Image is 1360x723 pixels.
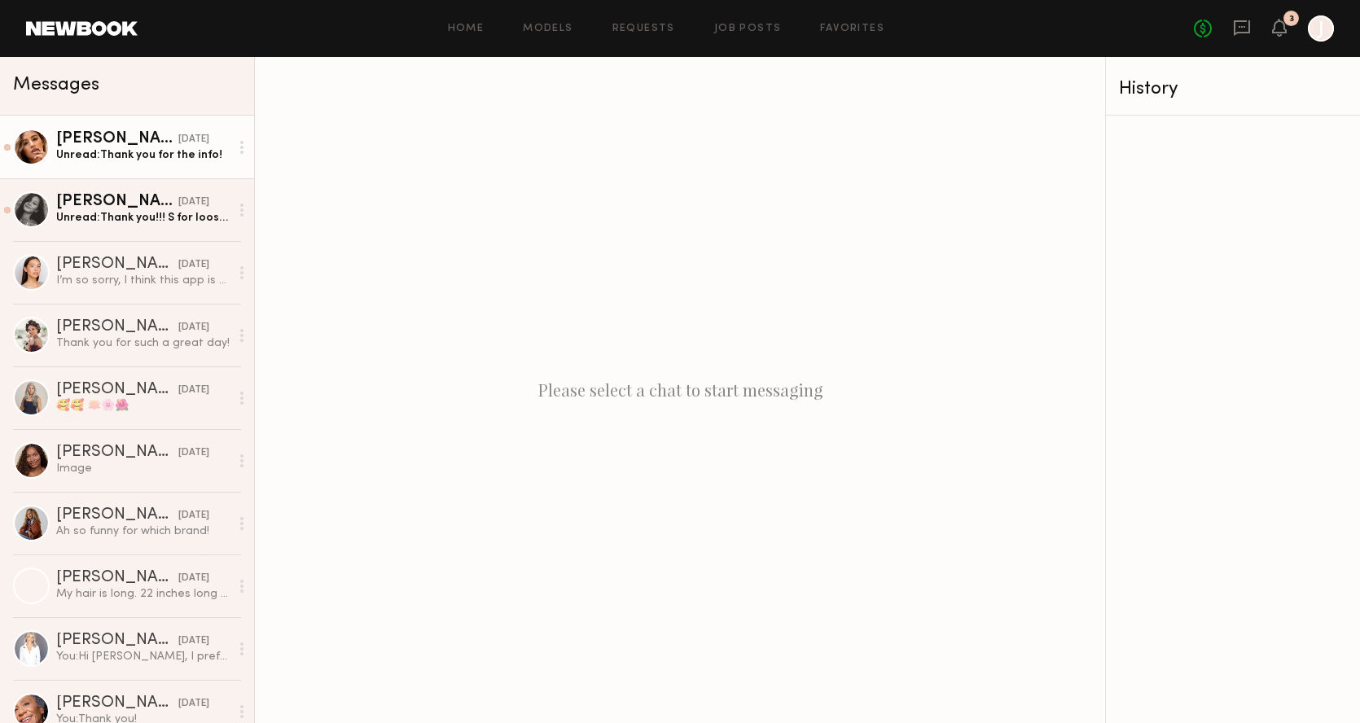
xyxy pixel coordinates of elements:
[1119,80,1347,99] div: History
[56,507,178,524] div: [PERSON_NAME]
[714,24,782,34] a: Job Posts
[56,586,230,602] div: My hair is long. 22 inches long actually.
[13,76,99,94] span: Messages
[178,383,209,398] div: [DATE]
[56,461,230,476] div: Image
[255,57,1105,723] div: Please select a chat to start messaging
[56,695,178,712] div: [PERSON_NAME]
[612,24,675,34] a: Requests
[56,194,178,210] div: [PERSON_NAME]
[56,147,230,163] div: Unread: Thank you for the info!
[178,696,209,712] div: [DATE]
[56,649,230,664] div: You: Hi [PERSON_NAME], I prefer to just book on here so went with someone else. Thank you so much...
[820,24,884,34] a: Favorites
[56,398,230,414] div: 🥰🥰 🪷🌸🌺
[178,508,209,524] div: [DATE]
[178,445,209,461] div: [DATE]
[56,335,230,351] div: Thank you for such a great day!
[56,633,178,649] div: [PERSON_NAME]
[178,195,209,210] div: [DATE]
[56,382,178,398] div: [PERSON_NAME]
[523,24,573,34] a: Models
[178,633,209,649] div: [DATE]
[56,319,178,335] div: [PERSON_NAME]
[1289,15,1294,24] div: 3
[56,524,230,539] div: Ah so funny for which brand!
[56,210,230,226] div: Unread: Thank you!!! S for loose fit and xs for fitted fit!
[56,570,178,586] div: [PERSON_NAME]
[178,132,209,147] div: [DATE]
[178,571,209,586] div: [DATE]
[56,445,178,461] div: [PERSON_NAME]
[56,131,178,147] div: [PERSON_NAME]
[178,257,209,273] div: [DATE]
[56,273,230,288] div: I’m so sorry, I think this app is glitching or something - I never saw this message! Thank you so...
[56,256,178,273] div: [PERSON_NAME]
[448,24,485,34] a: Home
[1308,15,1334,42] a: J
[178,320,209,335] div: [DATE]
